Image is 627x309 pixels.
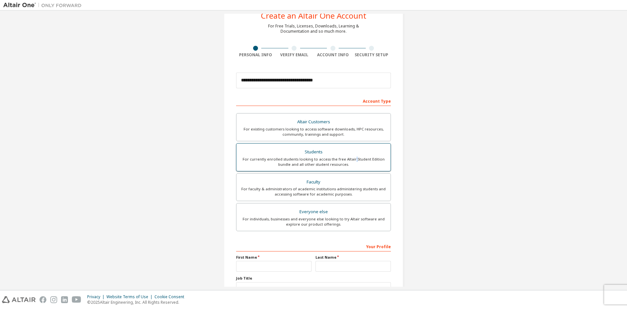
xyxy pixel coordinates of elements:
[40,296,46,303] img: facebook.svg
[240,178,387,187] div: Faculty
[261,12,366,20] div: Create an Altair One Account
[236,241,391,251] div: Your Profile
[236,276,391,281] label: Job Title
[236,52,275,58] div: Personal Info
[240,216,387,227] div: For individuals, businesses and everyone else looking to try Altair software and explore our prod...
[240,127,387,137] div: For existing customers looking to access software downloads, HPC resources, community, trainings ...
[61,296,68,303] img: linkedin.svg
[236,255,312,260] label: First Name
[2,296,36,303] img: altair_logo.svg
[87,294,106,300] div: Privacy
[87,300,188,305] p: © 2025 Altair Engineering, Inc. All Rights Reserved.
[352,52,391,58] div: Security Setup
[50,296,57,303] img: instagram.svg
[236,95,391,106] div: Account Type
[240,117,387,127] div: Altair Customers
[313,52,352,58] div: Account Info
[315,255,391,260] label: Last Name
[275,52,314,58] div: Verify Email
[240,147,387,157] div: Students
[240,157,387,167] div: For currently enrolled students looking to access the free Altair Student Edition bundle and all ...
[240,207,387,216] div: Everyone else
[106,294,154,300] div: Website Terms of Use
[72,296,81,303] img: youtube.svg
[3,2,85,9] img: Altair One
[268,24,359,34] div: For Free Trials, Licenses, Downloads, Learning & Documentation and so much more.
[154,294,188,300] div: Cookie Consent
[240,186,387,197] div: For faculty & administrators of academic institutions administering students and accessing softwa...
